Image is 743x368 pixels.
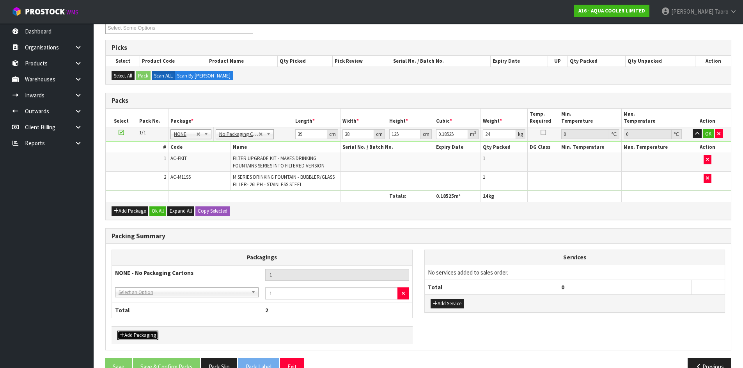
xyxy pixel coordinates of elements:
span: No Packaging Cartons [219,130,259,139]
div: cm [327,129,338,139]
th: Total [425,280,558,295]
span: 0.18525 [436,193,454,199]
span: 1 [483,174,485,180]
span: FILTER UPGRADE KIT - MAKES DRINKING FOUNTAINS SERIES INTO FILTERED VERSION [233,155,325,169]
th: Serial No. / Batch No. [340,142,434,153]
span: Select an Option [119,288,248,297]
th: Height [387,109,434,127]
th: Packagings [112,250,413,265]
img: cube-alt.png [12,7,21,16]
span: 2 [164,174,166,180]
button: Expand All [167,206,194,216]
th: Qty Packed [567,56,625,67]
th: Cubic [434,109,481,127]
span: [PERSON_NAME] [671,8,713,15]
button: Copy Selected [195,206,230,216]
th: kg [481,190,528,202]
h3: Picks [112,44,725,51]
button: Add Package [112,206,148,216]
th: DG Class [528,142,559,153]
span: AC-FKIT [170,155,187,162]
div: m [468,129,479,139]
span: M SERIES DRINKING FOUNTAIN - BUBBLER/GLASS FILLER- 26LPH - STAINLESS STEEL [233,174,335,187]
sup: 3 [474,130,476,135]
th: Length [293,109,340,127]
th: Pick Review [333,56,391,67]
th: Qty Unpacked [625,56,695,67]
th: Pack No. [137,109,168,127]
th: m³ [434,190,481,202]
div: cm [421,129,432,139]
th: Temp. Required [528,109,559,127]
span: ProStock [25,7,65,17]
label: Scan ALL [152,71,175,81]
button: OK [703,129,714,139]
span: Taoro [715,8,729,15]
button: Pack [136,71,151,81]
th: Action [684,109,731,127]
th: # [106,142,168,153]
th: Width [340,109,387,127]
th: Qty Packed [481,142,528,153]
th: Services [425,250,725,265]
span: AC-M11SS [170,174,191,180]
strong: NONE - No Packaging Cartons [115,269,193,276]
th: Total [112,303,262,318]
span: 1 [483,155,485,162]
button: Ok All [149,206,166,216]
th: Max. Temperature [621,109,684,127]
div: ℃ [609,129,619,139]
span: NONE [174,130,196,139]
th: Weight [481,109,528,127]
h3: Packs [112,97,725,104]
th: Package [168,109,293,127]
th: Name [231,142,340,153]
span: 1 [164,155,166,162]
div: kg [516,129,525,139]
th: Min. Temperature [559,109,621,127]
a: A16 - AQUA COOLER LIMITED [574,5,649,17]
button: Add Service [431,299,464,308]
label: Scan By [PERSON_NAME] [175,71,233,81]
div: cm [374,129,385,139]
th: Action [695,56,731,67]
th: Qty Picked [278,56,333,67]
span: 0 [561,283,564,291]
span: Expand All [170,208,192,214]
th: Expiry Date [491,56,548,67]
th: Product Code [140,56,207,67]
strong: A16 - AQUA COOLER LIMITED [578,7,645,14]
span: 2 [265,306,268,314]
span: 24 [483,193,488,199]
th: UP [548,56,567,67]
th: Code [168,142,231,153]
td: No services added to sales order. [425,265,725,280]
th: Action [684,142,731,153]
th: Max. Temperature [621,142,684,153]
h3: Packing Summary [112,232,725,240]
small: WMS [66,9,78,16]
th: Product Name [207,56,278,67]
th: Serial No. / Batch No. [391,56,491,67]
button: Select All [112,71,135,81]
th: Select [106,109,137,127]
th: Select [106,56,140,67]
th: Expiry Date [434,142,481,153]
button: Add Packaging [117,331,158,340]
div: ℃ [672,129,682,139]
span: 1/1 [139,129,146,136]
th: Totals: [387,190,434,202]
th: Min. Temperature [559,142,621,153]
